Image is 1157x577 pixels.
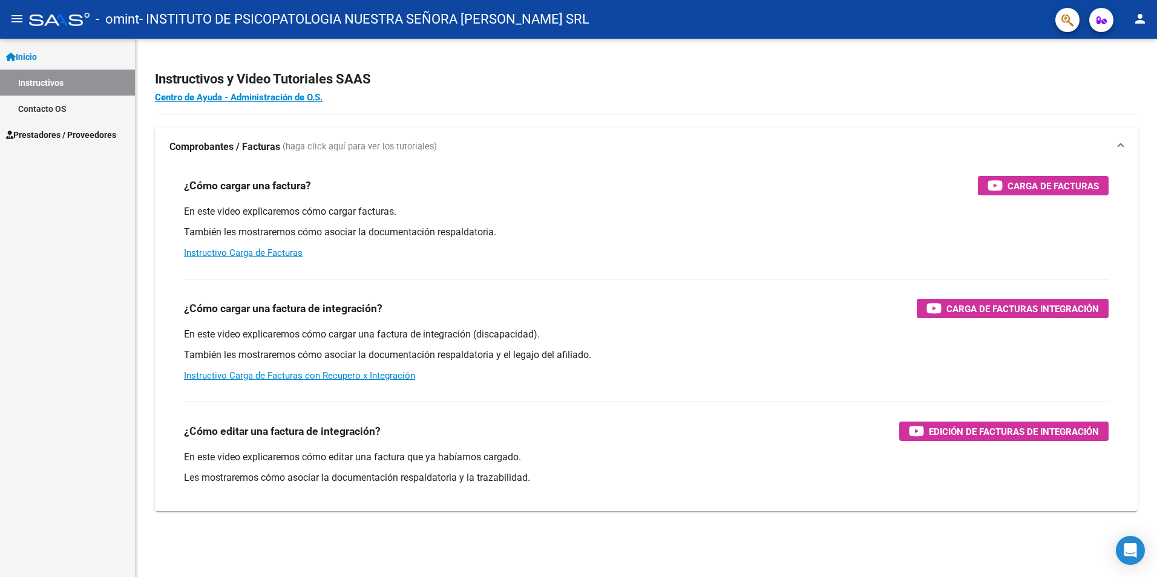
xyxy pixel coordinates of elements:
[283,140,437,154] span: (haga click aquí para ver los tutoriales)
[184,471,1109,484] p: Les mostraremos cómo asociar la documentación respaldatoria y la trazabilidad.
[184,300,382,317] h3: ¿Cómo cargar una factura de integración?
[1008,178,1099,194] span: Carga de Facturas
[978,176,1109,195] button: Carga de Facturas
[139,6,589,33] span: - INSTITUTO DE PSICOPATOLOGIA NUESTRA SEÑORA [PERSON_NAME] SRL
[184,370,415,381] a: Instructivo Carga de Facturas con Recupero x Integración
[184,423,381,440] h3: ¿Cómo editar una factura de integración?
[917,299,1109,318] button: Carga de Facturas Integración
[155,92,323,103] a: Centro de Ayuda - Administración de O.S.
[1116,536,1145,565] div: Open Intercom Messenger
[929,424,1099,439] span: Edición de Facturas de integración
[6,50,37,64] span: Inicio
[96,6,139,33] span: - omint
[184,451,1109,464] p: En este video explicaremos cómo editar una factura que ya habíamos cargado.
[155,68,1138,91] h2: Instructivos y Video Tutoriales SAAS
[899,422,1109,441] button: Edición de Facturas de integración
[169,140,280,154] strong: Comprobantes / Facturas
[184,328,1109,341] p: En este video explicaremos cómo cargar una factura de integración (discapacidad).
[946,301,1099,316] span: Carga de Facturas Integración
[1133,11,1147,26] mat-icon: person
[155,166,1138,511] div: Comprobantes / Facturas (haga click aquí para ver los tutoriales)
[10,11,24,26] mat-icon: menu
[184,205,1109,218] p: En este video explicaremos cómo cargar facturas.
[184,177,311,194] h3: ¿Cómo cargar una factura?
[184,226,1109,239] p: También les mostraremos cómo asociar la documentación respaldatoria.
[184,348,1109,362] p: También les mostraremos cómo asociar la documentación respaldatoria y el legajo del afiliado.
[184,247,303,258] a: Instructivo Carga de Facturas
[155,128,1138,166] mat-expansion-panel-header: Comprobantes / Facturas (haga click aquí para ver los tutoriales)
[6,128,116,142] span: Prestadores / Proveedores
